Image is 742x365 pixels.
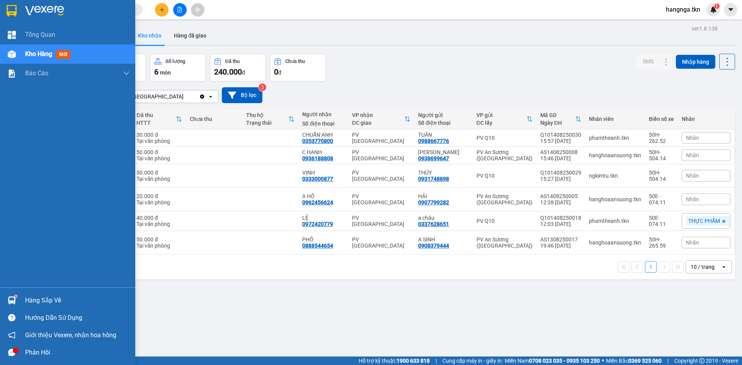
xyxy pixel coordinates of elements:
div: Đã thu [136,112,176,118]
div: hanghoaansuong.tkn [589,152,641,158]
sup: 1 [714,3,720,9]
th: Toggle SortBy [536,109,585,129]
div: Q101408250030 [540,132,581,138]
span: plus [159,7,165,12]
img: icon-new-feature [710,6,717,13]
div: AS1408250008 [540,149,581,155]
div: hanghoaansuong.tkn [589,239,641,246]
div: PV [GEOGRAPHIC_DATA] [352,132,410,144]
div: Tại văn phòng [136,155,182,161]
div: 30.000 đ [136,132,182,138]
span: | [667,357,669,365]
div: 50H-504.14 [649,170,674,182]
div: Trạng thái [246,120,288,126]
div: 19:46 [DATE] [540,243,581,249]
img: warehouse-icon [8,296,16,304]
div: AS1308250017 [540,236,581,243]
span: | [436,357,437,365]
span: Nhãn [686,239,699,246]
button: Đã thu240.000đ [210,54,266,81]
div: HTTT [136,120,176,126]
strong: 1900 633 818 [397,358,430,364]
button: file-add [173,3,187,17]
img: warehouse-icon [8,50,16,58]
strong: 0708 023 035 - 0935 103 250 [529,358,600,364]
div: VP gửi [477,112,526,118]
div: Thu hộ [246,112,288,118]
th: Toggle SortBy [473,109,536,129]
div: Biển số xe [649,116,674,122]
span: Báo cáo [25,68,48,78]
div: 0936188808 [302,155,333,161]
div: 15:46 [DATE] [540,155,581,161]
button: plus [155,3,168,17]
th: Toggle SortBy [242,109,298,129]
div: Nhân viên [589,116,641,122]
button: SMS [636,54,660,68]
strong: 0369 525 060 [628,358,662,364]
svg: open [208,93,214,100]
span: THỰC PHẨM [688,217,720,224]
div: Số điện thoại [418,120,469,126]
div: Phản hồi [25,347,129,358]
span: message [8,349,15,356]
div: A HỒ [302,193,344,199]
div: C HẠNH [302,149,344,155]
div: 50E-074.11 [649,215,674,227]
div: 15:57 [DATE] [540,138,581,144]
button: 1 [645,261,657,273]
div: THỦY [418,170,469,176]
div: VỊNH [302,170,344,176]
div: Nhãn [682,116,730,122]
span: notification [8,331,15,339]
div: PV An Sương ([GEOGRAPHIC_DATA]) [477,193,533,205]
div: 12:38 [DATE] [540,199,581,205]
div: Số lượng [165,59,185,64]
div: 40.000 đ [136,215,182,221]
div: 50.000 đ [136,149,182,155]
div: PV [GEOGRAPHIC_DATA] [352,236,410,249]
div: ĐC lấy [477,120,526,126]
div: 0938699647 [418,155,449,161]
div: Tại văn phòng [136,199,182,205]
div: 0337628651 [418,221,449,227]
div: PV [GEOGRAPHIC_DATA] [352,170,410,182]
div: 50.000 đ [136,236,182,243]
span: file-add [177,7,182,12]
span: down [123,70,129,76]
span: Giới thiệu Vexere, nhận hoa hồng [25,330,116,340]
div: 0988667776 [418,138,449,144]
div: 0333000877 [302,176,333,182]
div: Q101408250029 [540,170,581,176]
span: Nhãn [686,135,699,141]
div: AS1408250005 [540,193,581,199]
span: copyright [699,358,705,363]
span: aim [195,7,200,12]
div: PV [GEOGRAPHIC_DATA] [352,149,410,161]
span: Hỗ trợ kỹ thuật: [359,357,430,365]
button: aim [191,3,204,17]
div: 0931748898 [418,176,449,182]
div: TUẤN [418,132,469,138]
div: PV [GEOGRAPHIC_DATA] [352,215,410,227]
img: solution-icon [8,70,16,78]
div: PV An Sương ([GEOGRAPHIC_DATA]) [477,149,533,161]
span: đ [242,70,245,76]
input: Selected PV Hòa Thành. [184,93,185,100]
div: 20.000 đ [136,193,182,199]
img: logo-vxr [7,5,17,17]
th: Toggle SortBy [133,109,186,129]
div: Q101408250018 [540,215,581,221]
div: 50.000 đ [136,170,182,176]
button: Kho nhận [132,26,168,45]
button: Chưa thu0đ [270,54,326,81]
span: đ [278,70,281,76]
span: ⚪️ [602,359,604,362]
div: A SINH [418,236,469,243]
div: VP nhận [352,112,404,118]
div: a châu [418,215,469,221]
div: Chưa thu [190,116,238,122]
span: question-circle [8,314,15,321]
sup: 1 [15,295,17,297]
div: ver 1.8.138 [692,24,718,33]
